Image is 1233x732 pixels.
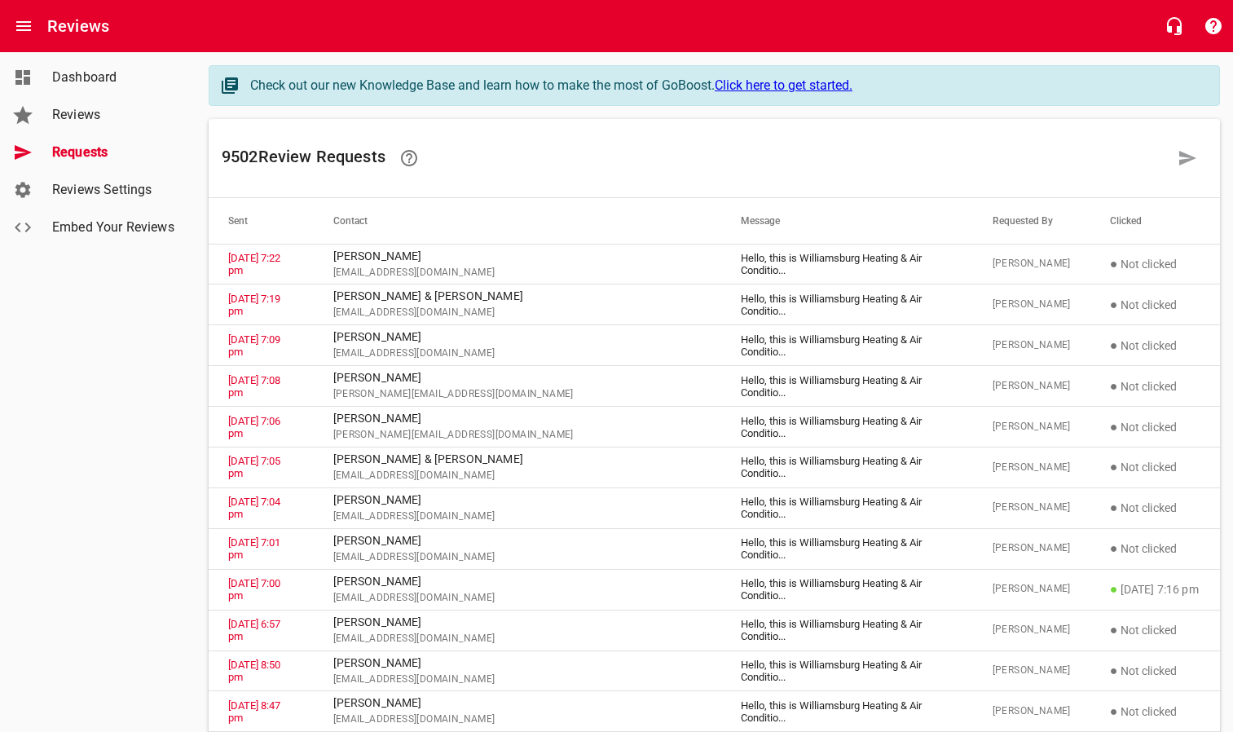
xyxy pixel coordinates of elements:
[993,460,1071,476] span: [PERSON_NAME]
[721,691,973,732] td: Hello, this is Williamsburg Heating & Air Conditio ...
[993,581,1071,598] span: [PERSON_NAME]
[333,265,702,281] span: [EMAIL_ADDRESS][DOMAIN_NAME]
[333,695,702,712] p: [PERSON_NAME]
[1110,377,1200,396] p: Not clicked
[228,496,280,520] a: [DATE] 7:04 pm
[333,305,702,321] span: [EMAIL_ADDRESS][DOMAIN_NAME]
[721,610,973,650] td: Hello, this is Williamsburg Heating & Air Conditio ...
[228,536,280,561] a: [DATE] 7:01 pm
[721,650,973,691] td: Hello, this is Williamsburg Heating & Air Conditio ...
[1110,500,1118,515] span: ●
[228,577,280,602] a: [DATE] 7:00 pm
[228,415,280,439] a: [DATE] 7:06 pm
[333,248,702,265] p: [PERSON_NAME]
[1110,540,1118,556] span: ●
[333,427,702,443] span: [PERSON_NAME][EMAIL_ADDRESS][DOMAIN_NAME]
[1110,297,1118,312] span: ●
[993,256,1071,272] span: [PERSON_NAME]
[1110,661,1200,681] p: Not clicked
[1110,703,1118,719] span: ●
[47,13,109,39] h6: Reviews
[721,569,973,610] td: Hello, this is Williamsburg Heating & Air Conditio ...
[721,407,973,448] td: Hello, this is Williamsburg Heating & Air Conditio ...
[333,532,702,549] p: [PERSON_NAME]
[333,590,702,606] span: [EMAIL_ADDRESS][DOMAIN_NAME]
[1110,457,1200,477] p: Not clicked
[1110,295,1200,315] p: Not clicked
[1110,663,1118,678] span: ●
[993,419,1071,435] span: [PERSON_NAME]
[721,244,973,284] td: Hello, this is Williamsburg Heating & Air Conditio ...
[333,614,702,631] p: [PERSON_NAME]
[721,284,973,325] td: Hello, this is Williamsburg Heating & Air Conditio ...
[993,500,1071,516] span: [PERSON_NAME]
[993,337,1071,354] span: [PERSON_NAME]
[1110,620,1200,640] p: Not clicked
[993,540,1071,557] span: [PERSON_NAME]
[1110,581,1118,597] span: ●
[721,325,973,366] td: Hello, this is Williamsburg Heating & Air Conditio ...
[228,333,280,358] a: [DATE] 7:09 pm
[333,549,702,566] span: [EMAIL_ADDRESS][DOMAIN_NAME]
[333,631,702,647] span: [EMAIL_ADDRESS][DOMAIN_NAME]
[1168,139,1207,178] a: Request a review
[1110,378,1118,394] span: ●
[228,293,280,317] a: [DATE] 7:19 pm
[333,672,702,688] span: [EMAIL_ADDRESS][DOMAIN_NAME]
[1155,7,1194,46] button: Live Chat
[333,655,702,672] p: [PERSON_NAME]
[333,329,702,346] p: [PERSON_NAME]
[993,703,1071,720] span: [PERSON_NAME]
[1110,580,1200,599] p: [DATE] 7:16 pm
[721,366,973,407] td: Hello, this is Williamsburg Heating & Air Conditio ...
[52,143,176,162] span: Requests
[4,7,43,46] button: Open drawer
[715,77,852,93] a: Click here to get started.
[721,487,973,528] td: Hello, this is Williamsburg Heating & Air Conditio ...
[721,198,973,244] th: Message
[333,369,702,386] p: [PERSON_NAME]
[333,509,702,525] span: [EMAIL_ADDRESS][DOMAIN_NAME]
[333,451,702,468] p: [PERSON_NAME] & [PERSON_NAME]
[333,492,702,509] p: [PERSON_NAME]
[1110,254,1200,274] p: Not clicked
[52,105,176,125] span: Reviews
[333,410,702,427] p: [PERSON_NAME]
[1110,336,1200,355] p: Not clicked
[1110,498,1200,518] p: Not clicked
[993,622,1071,638] span: [PERSON_NAME]
[1110,417,1200,437] p: Not clicked
[228,374,280,399] a: [DATE] 7:08 pm
[973,198,1090,244] th: Requested By
[1110,459,1118,474] span: ●
[1110,539,1200,558] p: Not clicked
[52,218,176,237] span: Embed Your Reviews
[993,297,1071,313] span: [PERSON_NAME]
[222,139,1168,178] h6: 9502 Review Request s
[333,288,702,305] p: [PERSON_NAME] & [PERSON_NAME]
[333,468,702,484] span: [EMAIL_ADDRESS][DOMAIN_NAME]
[333,573,702,590] p: [PERSON_NAME]
[1110,702,1200,721] p: Not clicked
[993,378,1071,395] span: [PERSON_NAME]
[333,712,702,728] span: [EMAIL_ADDRESS][DOMAIN_NAME]
[1110,256,1118,271] span: ●
[209,198,314,244] th: Sent
[250,76,1203,95] div: Check out our new Knowledge Base and learn how to make the most of GoBoost.
[333,386,702,403] span: [PERSON_NAME][EMAIL_ADDRESS][DOMAIN_NAME]
[1110,622,1118,637] span: ●
[333,346,702,362] span: [EMAIL_ADDRESS][DOMAIN_NAME]
[228,659,280,683] a: [DATE] 8:50 pm
[52,68,176,87] span: Dashboard
[1110,419,1118,434] span: ●
[228,455,280,479] a: [DATE] 7:05 pm
[721,448,973,488] td: Hello, this is Williamsburg Heating & Air Conditio ...
[228,618,280,642] a: [DATE] 6:57 pm
[721,528,973,569] td: Hello, this is Williamsburg Heating & Air Conditio ...
[228,699,280,724] a: [DATE] 8:47 pm
[390,139,429,178] a: Learn how requesting reviews can improve your online presence
[228,252,280,276] a: [DATE] 7:22 pm
[1110,337,1118,353] span: ●
[52,180,176,200] span: Reviews Settings
[1194,7,1233,46] button: Support Portal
